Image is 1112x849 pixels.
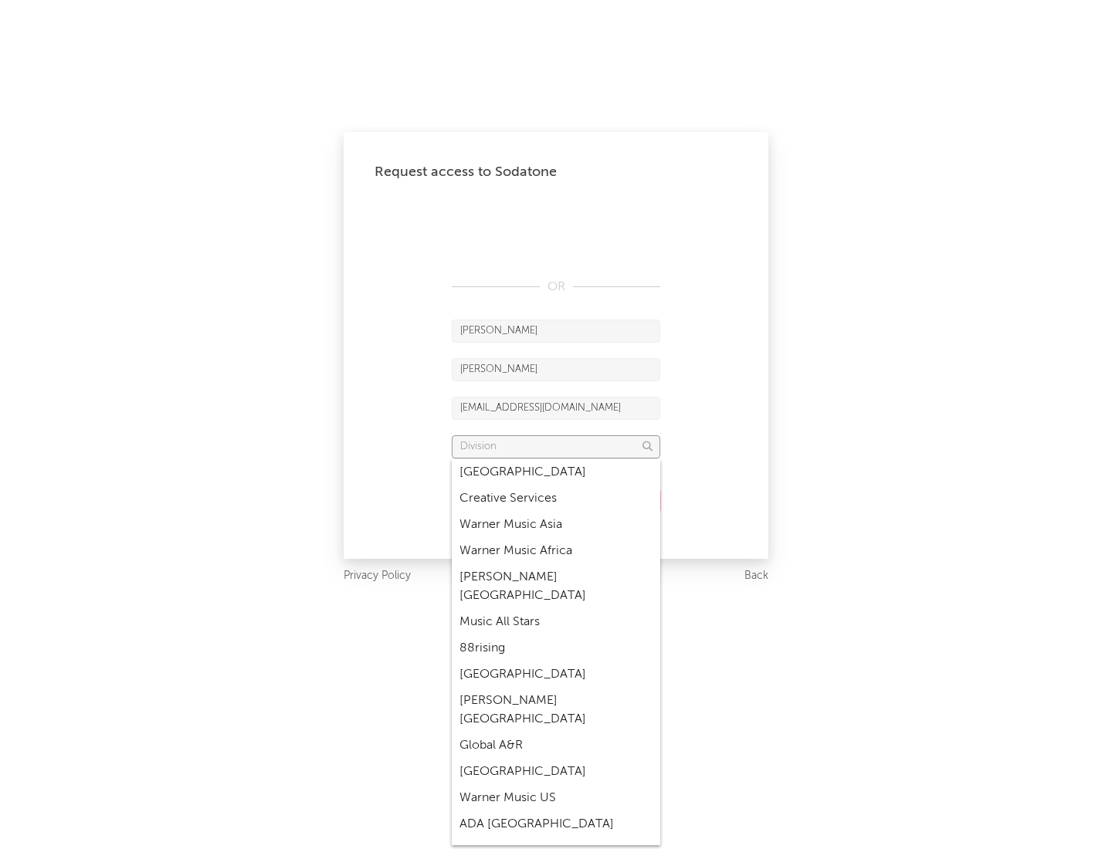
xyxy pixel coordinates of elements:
[452,358,660,381] input: Last Name
[375,163,737,181] div: Request access to Sodatone
[452,759,660,785] div: [GEOGRAPHIC_DATA]
[452,688,660,732] div: [PERSON_NAME] [GEOGRAPHIC_DATA]
[452,564,660,609] div: [PERSON_NAME] [GEOGRAPHIC_DATA]
[452,635,660,661] div: 88rising
[452,435,660,458] input: Division
[452,661,660,688] div: [GEOGRAPHIC_DATA]
[452,320,660,343] input: First Name
[452,459,660,485] div: [GEOGRAPHIC_DATA]
[344,567,411,586] a: Privacy Policy
[452,512,660,538] div: Warner Music Asia
[452,811,660,837] div: ADA [GEOGRAPHIC_DATA]
[452,397,660,420] input: Email
[452,609,660,635] div: Music All Stars
[452,278,660,296] div: OR
[452,785,660,811] div: Warner Music US
[452,732,660,759] div: Global A&R
[452,485,660,512] div: Creative Services
[452,538,660,564] div: Warner Music Africa
[744,567,768,586] a: Back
